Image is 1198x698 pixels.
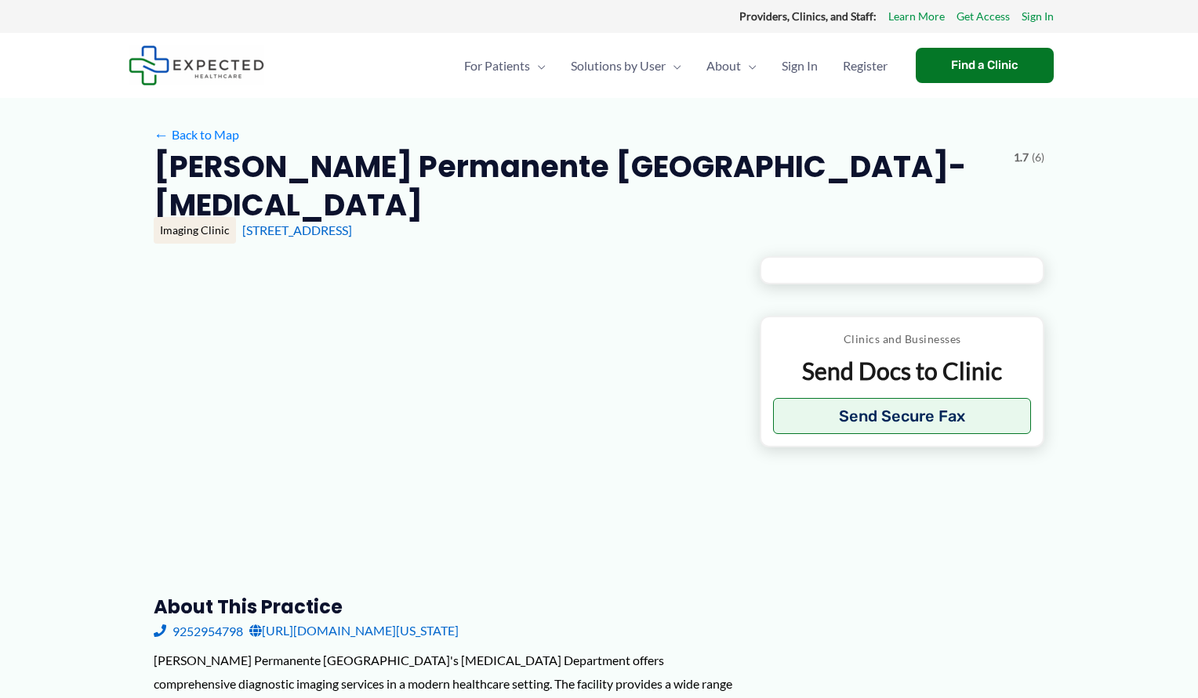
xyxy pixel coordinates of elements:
span: For Patients [464,38,530,93]
div: Imaging Clinic [154,217,236,244]
a: [STREET_ADDRESS] [242,222,352,237]
h2: [PERSON_NAME] Permanente [GEOGRAPHIC_DATA]-[MEDICAL_DATA] [154,147,1001,225]
a: [URL][DOMAIN_NAME][US_STATE] [249,619,459,642]
span: Register [843,38,888,93]
span: Menu Toggle [741,38,757,93]
p: Clinics and Businesses [773,329,1031,349]
span: ← [154,127,169,142]
span: (6) [1032,147,1044,168]
span: 1.7 [1014,147,1029,168]
span: Menu Toggle [666,38,681,93]
a: Sign In [1022,6,1054,27]
a: AboutMenu Toggle [694,38,769,93]
p: Send Docs to Clinic [773,356,1031,386]
strong: Providers, Clinics, and Staff: [739,9,877,23]
span: Sign In [782,38,818,93]
a: Find a Clinic [916,48,1054,83]
a: For PatientsMenu Toggle [452,38,558,93]
span: Solutions by User [571,38,666,93]
img: Expected Healthcare Logo - side, dark font, small [129,45,264,85]
nav: Primary Site Navigation [452,38,900,93]
span: Menu Toggle [530,38,546,93]
a: 9252954798 [154,619,243,642]
h3: About this practice [154,595,735,619]
a: Sign In [769,38,830,93]
a: Register [830,38,900,93]
span: About [706,38,741,93]
a: Get Access [957,6,1010,27]
a: Solutions by UserMenu Toggle [558,38,694,93]
button: Send Secure Fax [773,398,1031,434]
a: ←Back to Map [154,123,239,146]
a: Learn More [888,6,945,27]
